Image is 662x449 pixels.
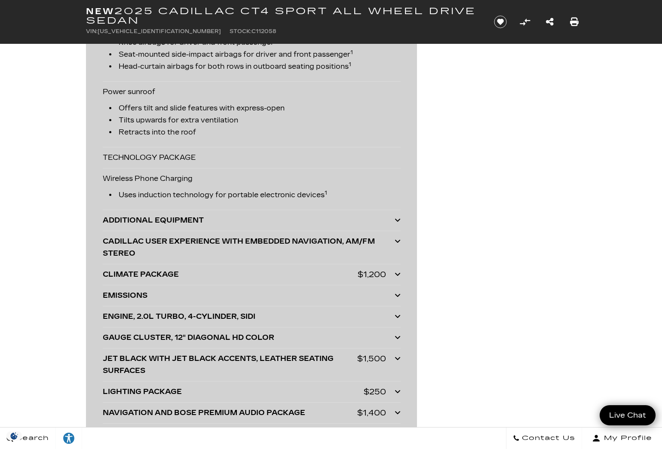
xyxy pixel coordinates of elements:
[103,235,395,260] div: CADILLAC USER EXPERIENCE WITH EMBEDDED NAVIGATION, AM/FM STEREO
[358,269,386,281] div: $1,200
[109,126,401,138] li: Retracts into the roof
[103,147,401,168] div: TECHNOLOGY PACKAGE
[103,353,357,377] div: JET BLACK WITH JET BLACK ACCENTS, LEATHER SEATING SURFACES
[103,82,401,147] div: Power sunroof
[364,386,386,398] div: $250
[4,431,24,440] img: Opt-Out Icon
[103,214,395,226] div: ADDITIONAL EQUIPMENT
[4,431,24,440] section: Click to Open Cookie Consent Modal
[520,432,575,444] span: Contact Us
[103,290,395,302] div: EMISSIONS
[98,28,221,34] span: [US_VEHICLE_IDENTIFICATION_NUMBER]
[251,28,276,34] span: C112058
[103,332,395,344] div: GAUGE CLUSTER, 12" DIAGONAL HD COLOR
[518,15,531,28] button: Compare Vehicle
[56,432,82,445] div: Explore your accessibility options
[103,311,395,323] div: ENGINE, 2.0L TURBO, 4-CYLINDER, SIDI
[109,102,401,114] li: Offers tilt and slide features with express-open
[357,407,386,419] div: $1,400
[13,432,49,444] span: Search
[600,405,656,425] a: Live Chat
[582,428,662,449] button: Open user profile menu
[357,353,386,377] div: $1,500
[601,432,652,444] span: My Profile
[230,28,251,34] span: Stock:
[103,269,358,281] div: CLIMATE PACKAGE
[109,61,401,73] li: Head-curtain airbags for both rows in outboard seating positions
[56,428,82,449] a: Explore your accessibility options
[103,407,357,419] div: NAVIGATION AND BOSE PREMIUM AUDIO PACKAGE
[349,61,351,67] sup: 1
[86,6,114,16] strong: New
[109,114,401,126] li: Tilts upwards for extra ventilation
[350,49,353,55] sup: 1
[506,428,582,449] a: Contact Us
[491,15,510,29] button: Save vehicle
[109,49,401,61] li: Seat-mounted side-impact airbags for driver and front passenger
[109,189,401,201] li: Uses induction technology for portable electronic devices
[86,6,479,25] h1: 2025 Cadillac CT4 Sport All Wheel Drive Sedan
[570,16,579,28] a: Print this New 2025 Cadillac CT4 Sport All Wheel Drive Sedan
[325,190,327,196] sup: 1
[546,16,554,28] a: Share this New 2025 Cadillac CT4 Sport All Wheel Drive Sedan
[605,410,650,420] span: Live Chat
[86,28,98,34] span: VIN:
[103,386,364,398] div: LIGHTING PACKAGE
[103,168,401,210] div: Wireless Phone Charging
